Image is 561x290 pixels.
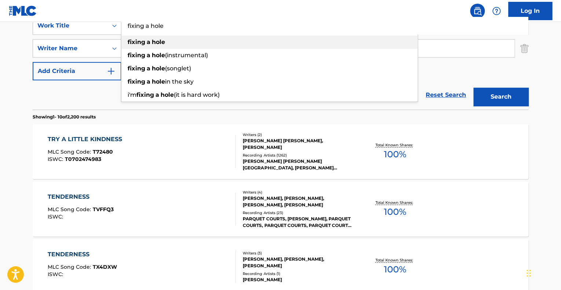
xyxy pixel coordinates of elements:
div: TENDERNESS [48,192,114,201]
span: T72480 [93,148,113,155]
strong: fixing [128,52,145,59]
span: i'm [128,91,136,98]
div: [PERSON_NAME], [PERSON_NAME], [PERSON_NAME] [243,256,353,269]
span: (instrumental) [165,52,208,59]
p: Showing 1 - 10 of 2,200 results [33,114,96,120]
span: MLC Song Code : [48,264,93,270]
strong: a [147,52,150,59]
span: ISWC : [48,271,65,278]
div: Writers ( 3 ) [243,250,353,256]
div: [PERSON_NAME] [PERSON_NAME][GEOGRAPHIC_DATA], [PERSON_NAME][GEOGRAPHIC_DATA][PERSON_NAME][GEOGRAP... [243,158,353,171]
a: TRY A LITTLE KINDNESSMLC Song Code:T72480ISWC:T0702474983Writers (2)[PERSON_NAME] [PERSON_NAME], ... [33,124,528,179]
div: TRY A LITTLE KINDNESS [48,135,126,144]
div: Writers ( 2 ) [243,132,353,137]
span: (it is hard work) [174,91,220,98]
img: Delete Criterion [520,39,528,58]
span: MLC Song Code : [48,206,93,213]
div: TENDERNESS [48,250,117,259]
a: Reset Search [422,87,470,103]
div: Help [489,4,504,18]
a: Log In [508,2,552,20]
span: TX4DXW [93,264,117,270]
img: help [492,7,501,15]
div: Recording Artists ( 1 ) [243,271,353,276]
strong: a [147,38,150,45]
span: T0702474983 [65,156,101,162]
span: MLC Song Code : [48,148,93,155]
strong: a [155,91,159,98]
div: [PERSON_NAME] [243,276,353,283]
div: Work Title [37,21,103,30]
span: (songlet) [165,65,191,72]
div: Recording Artists ( 23 ) [243,210,353,216]
span: in the sky [165,78,194,85]
span: 100 % [384,148,406,161]
div: Writer Name [37,44,103,53]
button: Search [473,88,528,106]
span: 100 % [384,205,406,219]
img: MLC Logo [9,5,37,16]
div: Recording Artists ( 1262 ) [243,153,353,158]
span: TVFFQ3 [93,206,114,213]
strong: fixing [128,78,145,85]
button: Add Criteria [33,62,121,80]
div: PARQUET COURTS, [PERSON_NAME], PARQUET COURTS, PARQUET COURTS, PARQUET COURTS, PARQUET COURTS [243,216,353,229]
img: search [473,7,482,15]
strong: hole [152,65,165,72]
strong: hole [152,78,165,85]
div: [PERSON_NAME] [PERSON_NAME], [PERSON_NAME] [243,137,353,151]
strong: fixing [128,38,145,45]
img: 9d2ae6d4665cec9f34b9.svg [107,67,115,76]
p: Total Known Shares: [375,142,414,148]
strong: fixing [128,65,145,72]
strong: fixing [136,91,154,98]
div: Drag [527,262,531,284]
strong: hole [152,38,165,45]
strong: a [147,78,150,85]
span: ISWC : [48,156,65,162]
span: 100 % [384,263,406,276]
strong: hole [161,91,174,98]
strong: a [147,65,150,72]
p: Total Known Shares: [375,257,414,263]
div: Writers ( 4 ) [243,190,353,195]
a: TENDERNESSMLC Song Code:TVFFQ3ISWC:Writers (4)[PERSON_NAME], [PERSON_NAME], [PERSON_NAME], [PERSO... [33,181,528,236]
div: [PERSON_NAME], [PERSON_NAME], [PERSON_NAME], [PERSON_NAME] [243,195,353,208]
p: Total Known Shares: [375,200,414,205]
span: ISWC : [48,213,65,220]
a: Public Search [470,4,485,18]
strong: hole [152,52,165,59]
iframe: Chat Widget [524,255,561,290]
form: Search Form [33,16,528,110]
